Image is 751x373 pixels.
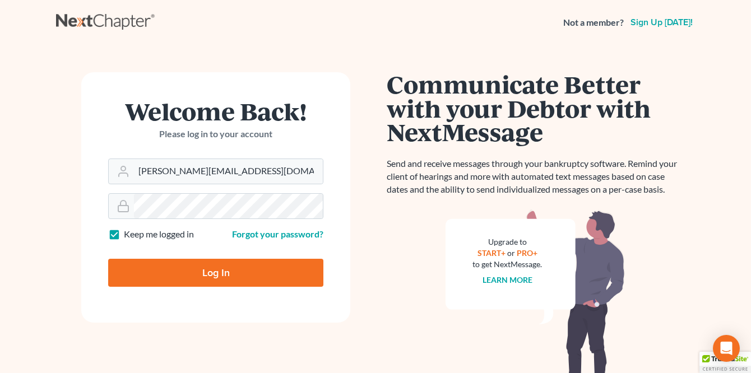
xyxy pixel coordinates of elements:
[108,99,323,123] h1: Welcome Back!
[134,159,323,184] input: Email Address
[563,16,624,29] strong: Not a member?
[108,128,323,141] p: Please log in to your account
[387,72,684,144] h1: Communicate Better with your Debtor with NextMessage
[472,236,542,248] div: Upgrade to
[483,275,532,285] a: Learn more
[108,259,323,287] input: Log In
[478,248,506,258] a: START+
[387,157,684,196] p: Send and receive messages through your bankruptcy software. Remind your client of hearings and mo...
[517,248,537,258] a: PRO+
[713,335,740,362] div: Open Intercom Messenger
[232,229,323,239] a: Forgot your password?
[507,248,515,258] span: or
[472,259,542,270] div: to get NextMessage.
[699,352,751,373] div: TrustedSite Certified
[124,228,194,241] label: Keep me logged in
[628,18,695,27] a: Sign up [DATE]!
